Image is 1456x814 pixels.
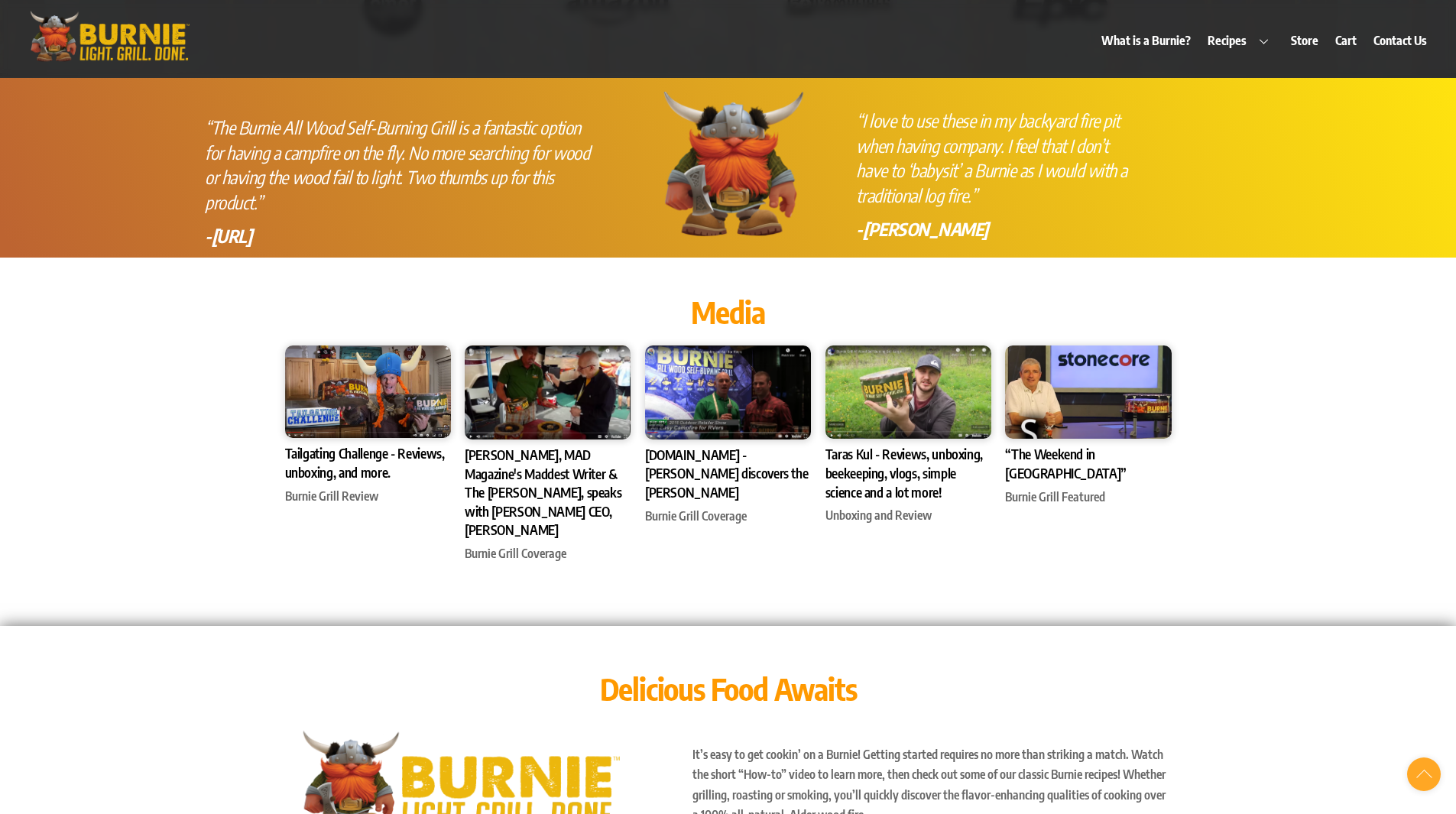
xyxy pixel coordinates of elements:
[825,505,991,525] div: Unboxing and Review
[691,293,764,331] span: Media
[1201,23,1282,58] a: Recipes
[856,109,1134,208] h3: “I love to use these in my backyard fire pit when having company. I feel that I don’t have to ‘ba...
[825,345,991,439] img: Taras Kul - Reviews, unboxing, beekeeping, vlogs, simple science and a lot more!
[465,543,631,563] div: Burnie Grill Coverage
[465,446,621,539] a: [PERSON_NAME], MAD Magazine's Maddest Writer & The [PERSON_NAME], speaks with [PERSON_NAME] CEO, ...
[1283,23,1325,58] a: Store
[1005,345,1171,439] img: “The Weekend in Jacksonville”
[465,345,631,439] img: Dick DeBartolo, MAD Magazine's Maddest Writer & The Giz Wiz, speaks with Burnie CEO, Carl Spadaro
[645,506,811,526] div: Burnie Grill Coverage
[1328,23,1364,58] a: Cart
[285,345,451,439] img: Tailgating Challenge - Reviews, unboxing, and more.
[825,446,983,500] a: Taras Kul - Reviews, unboxing, beekeeping, vlogs, simple science and a lot more!
[600,670,857,708] span: Delicious Food Awaits
[1005,487,1171,507] div: Burnie Grill Featured
[645,345,811,439] img: TheFitRV.com - James discovers the Burnie Grill
[1094,23,1198,58] a: What is a Burnie?
[21,8,197,65] img: burniegrill.com-logo-high-res-2020110_500px
[285,486,451,506] div: Burnie Grill Review
[205,225,251,247] strong: -[URL]
[1367,23,1435,58] a: Contact Us
[21,44,197,70] a: Burnie Grill
[645,446,809,501] a: [DOMAIN_NAME] - [PERSON_NAME] discovers the [PERSON_NAME]
[856,218,988,240] strong: -[PERSON_NAME]
[655,92,809,241] img: burniegrill.com-burnie_guy_logo-20201028
[1005,446,1127,482] a: “The Weekend in [GEOGRAPHIC_DATA]”
[205,115,598,215] h3: “The Burnie All Wood Self-Burning Grill is a fantastic option for having a campfire on the fly. N...
[285,445,445,481] a: Tailgating Challenge - Reviews, unboxing, and more.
